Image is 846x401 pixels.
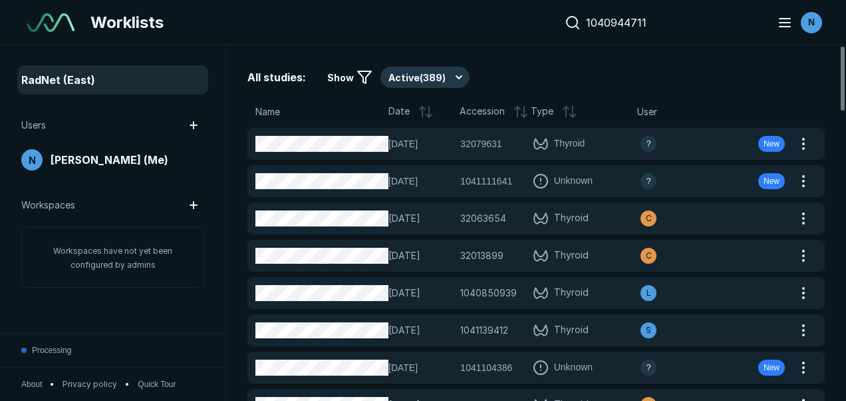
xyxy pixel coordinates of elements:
div: avatar-name [640,285,656,301]
span: [DATE] [388,137,452,151]
div: New [758,136,785,152]
span: All studies: [247,69,306,85]
button: Quick Tour [138,378,176,390]
button: Active(389) [380,67,470,88]
div: avatar-name [640,210,656,226]
a: Privacy policy [63,378,117,390]
span: • [50,378,55,390]
span: C [646,250,652,262]
a: RadNet (East) [19,67,207,93]
span: Thyroid [554,136,585,152]
span: Worklists [90,11,164,35]
a: [DATE]32013899Thyroidavatar-name [247,240,793,272]
span: S [646,324,651,336]
a: [DATE]1040850939Thyroidavatar-name [247,277,793,309]
span: 1040850939 [460,286,517,300]
span: New [764,138,779,150]
button: [DATE]32079631Thyroidavatar-nameNew [247,128,793,160]
span: User [637,105,657,119]
span: Unknown [554,360,593,376]
span: Users [21,118,46,133]
input: Search accession id… [586,16,761,29]
a: [DATE]32063654Thyroidavatar-name [247,202,793,234]
span: Type [531,104,553,120]
span: L [646,287,651,299]
span: Date [388,104,410,120]
a: [DATE]1041139412Thyroidavatar-name [247,314,793,346]
div: avatar-name [640,173,656,189]
span: Unknown [554,173,593,189]
span: Workspaces [21,198,75,212]
span: N [808,15,815,29]
span: [DATE] [388,174,452,189]
span: Name [255,105,280,119]
a: See-Mode Logo [21,8,80,37]
span: New [764,175,779,187]
button: About [21,378,42,390]
a: avatar-name[PERSON_NAME] (Me) [19,147,207,173]
span: [DATE] [388,211,452,226]
span: 1041139412 [460,323,508,338]
button: [DATE]1041104386Unknownavatar-nameNew [247,352,793,384]
span: 32063654 [460,211,506,226]
span: 32013899 [460,248,503,263]
span: [PERSON_NAME] (Me) [51,152,168,168]
span: Thyroid [554,210,589,226]
button: [DATE]1041111641Unknownavatar-nameNew [247,165,793,197]
span: Thyroid [554,285,589,301]
span: ? [646,175,651,187]
button: Processing [21,334,71,367]
div: avatar-name [801,12,822,33]
span: 1041111641 [460,174,512,189]
div: avatar-name [21,149,43,171]
div: avatar-name [640,136,656,152]
span: Processing [32,344,71,356]
div: avatar-name [640,360,656,376]
span: RadNet (East) [21,72,95,88]
span: ? [646,362,651,374]
span: [DATE] [388,323,452,338]
span: 32079631 [460,137,501,151]
span: N [29,153,36,167]
span: C [646,212,652,224]
span: [DATE] [388,360,452,375]
div: avatar-name [640,248,656,264]
div: avatar-name [640,322,656,338]
span: Thyroid [554,248,589,264]
div: New [758,360,785,376]
div: New [758,173,785,189]
span: Accession [460,104,505,120]
span: [DATE] [388,248,452,263]
span: Thyroid [554,322,589,338]
span: 1041104386 [460,360,512,375]
span: [DATE] [388,286,452,300]
span: Workspaces have not yet been configured by admins [53,246,172,270]
img: See-Mode Logo [27,13,74,32]
span: ? [646,138,651,150]
span: • [125,378,130,390]
span: Show [327,71,354,85]
button: avatar-name [769,9,825,36]
span: New [764,362,779,374]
